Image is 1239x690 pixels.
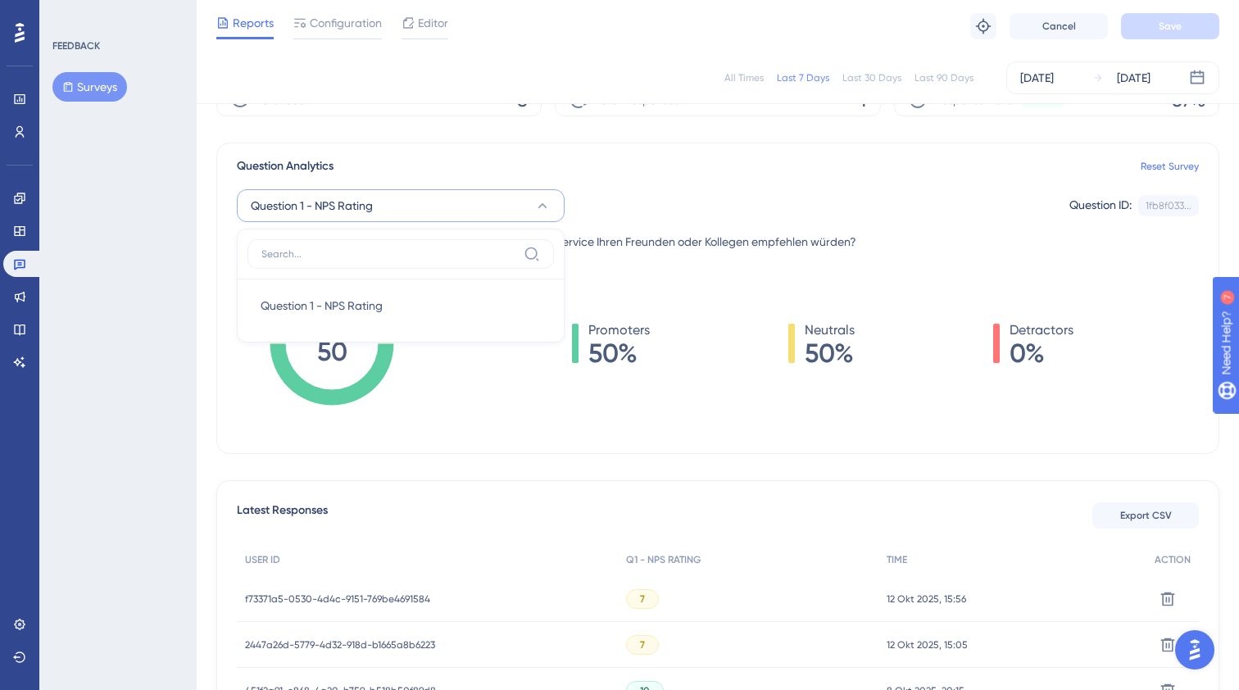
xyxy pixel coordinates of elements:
span: Export CSV [1120,509,1172,522]
button: Question 1 - NPS Rating [247,289,554,322]
div: Question ID: [1069,195,1132,216]
tspan: 50 [317,336,347,367]
span: Question 1 - NPS Rating [261,296,383,315]
div: Last 7 Days [777,71,829,84]
button: Export CSV [1092,502,1199,529]
a: Reset Survey [1141,160,1199,173]
span: Question Analytics [237,157,334,176]
span: f73371a5-0530-4d4c-9151-769be4691584 [245,592,430,606]
div: FEEDBACK [52,39,100,52]
input: Search... [261,247,517,261]
div: 1fb8f033... [1146,199,1191,212]
button: Cancel [1010,13,1108,39]
div: 7 [114,8,119,21]
span: 50% [805,340,855,366]
span: Neutrals [805,320,855,340]
span: Q1 - NPS RATING [626,553,701,566]
span: Configuration [310,13,382,33]
span: 0% [1010,340,1073,366]
span: Latest Responses [237,501,328,530]
div: Last 30 Days [842,71,901,84]
span: 7 [640,638,645,651]
span: Cancel [1042,20,1076,33]
span: 2447a26d-5779-4d32-918d-b1665a8b6223 [245,638,435,651]
button: Surveys [52,72,127,102]
span: 7 [640,592,645,606]
span: Wie wahrscheinlich ist es, dass Sie unseren Service Ihren Freunden oder Kollegen empfehlen würden? [331,232,856,252]
div: [DATE] [1117,68,1150,88]
span: Editor [418,13,448,33]
span: USER ID [245,553,280,566]
span: Reports [233,13,274,33]
span: Detractors [1010,320,1073,340]
span: Promoters [588,320,650,340]
span: 12 Okt 2025, 15:56 [887,592,966,606]
iframe: UserGuiding AI Assistant Launcher [1170,625,1219,674]
button: Question 1 - NPS Rating [237,189,565,222]
span: ACTION [1155,553,1191,566]
div: Last 90 Days [914,71,973,84]
div: [DATE] [1020,68,1054,88]
span: TIME [887,553,907,566]
span: Save [1159,20,1182,33]
span: 50% [588,340,650,366]
div: All Times [724,71,764,84]
button: Save [1121,13,1219,39]
span: Question 1 - NPS Rating [251,196,373,216]
span: 12 Okt 2025, 15:05 [887,638,968,651]
span: Need Help? [39,4,102,24]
